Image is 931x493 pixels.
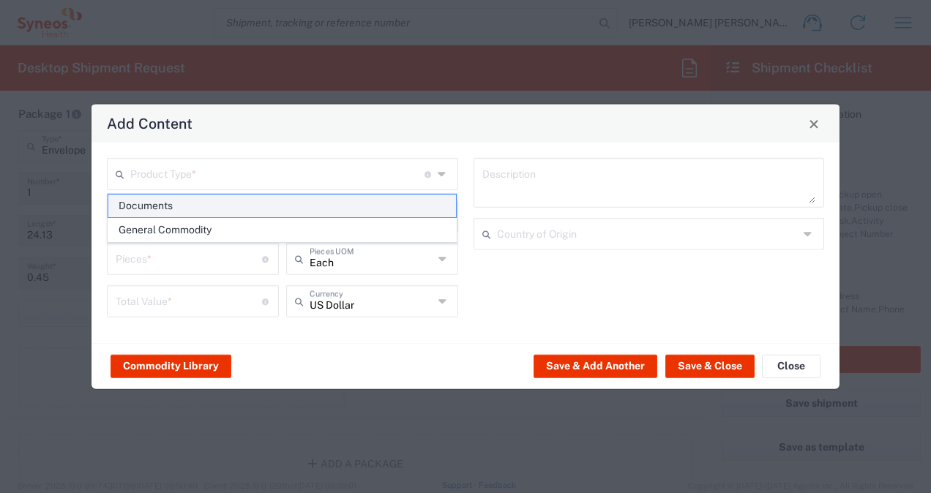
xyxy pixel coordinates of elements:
[804,113,824,134] button: Close
[111,354,231,377] button: Commodity Library
[107,113,192,134] h4: Add Content
[534,354,657,377] button: Save & Add Another
[665,354,755,377] button: Save & Close
[762,354,820,377] button: Close
[108,195,457,217] span: Documents
[108,219,457,241] span: General Commodity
